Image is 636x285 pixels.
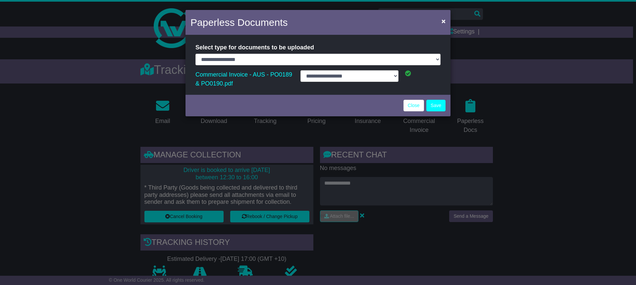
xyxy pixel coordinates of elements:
[438,14,449,28] button: Close
[426,100,446,111] button: Save
[195,70,292,88] a: Commercial Invoice - AUS - PO0189 & PO0190.pdf
[195,41,314,54] label: Select type for documents to be uploaded
[442,17,446,25] span: ×
[403,100,424,111] a: Close
[190,15,288,30] h4: Paperless Documents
